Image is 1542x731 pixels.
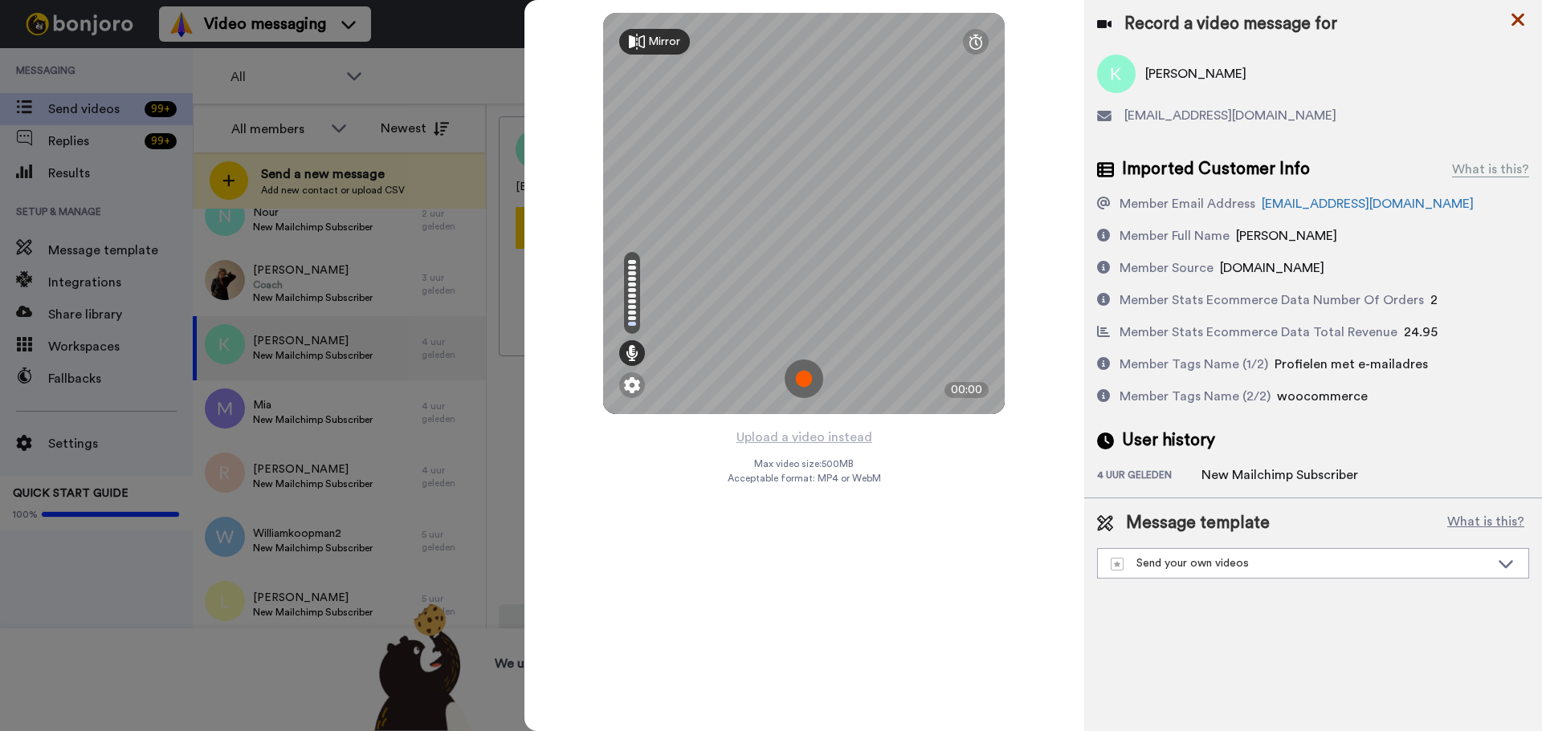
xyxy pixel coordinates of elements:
[1111,555,1490,571] div: Send your own videos
[1220,262,1324,274] span: [DOMAIN_NAME]
[1404,326,1438,339] span: 24.95
[1120,226,1230,246] div: Member Full Name
[1262,197,1474,210] a: [EMAIL_ADDRESS][DOMAIN_NAME]
[1236,229,1337,242] span: [PERSON_NAME]
[944,382,989,398] div: 00:00
[1120,194,1255,213] div: Member Email Address
[1430,294,1438,307] span: 2
[1201,465,1358,485] div: New Mailchimp Subscriber
[1275,358,1428,371] span: Profielen met e-mailadres
[1120,258,1214,278] div: Member Source
[1124,106,1336,125] span: [EMAIL_ADDRESS][DOMAIN_NAME]
[1097,469,1201,485] div: 4 uur geleden
[1111,558,1124,571] img: demo-template.svg
[1452,160,1529,179] div: What is this?
[1120,387,1271,406] div: Member Tags Name (2/2)
[1277,390,1368,403] span: woocommerce
[785,359,823,398] img: ic_record_start.svg
[1120,323,1397,342] div: Member Stats Ecommerce Data Total Revenue
[1122,157,1310,181] span: Imported Customer Info
[754,457,854,470] span: Max video size: 500 MB
[624,377,640,393] img: ic_gear.svg
[1122,428,1215,453] span: User history
[1442,511,1529,535] button: What is this?
[1120,290,1424,310] div: Member Stats Ecommerce Data Number Of Orders
[1120,355,1268,374] div: Member Tags Name (1/2)
[728,472,881,485] span: Acceptable format: MP4 or WebM
[732,427,877,448] button: Upload a video instead
[1126,511,1270,535] span: Message template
